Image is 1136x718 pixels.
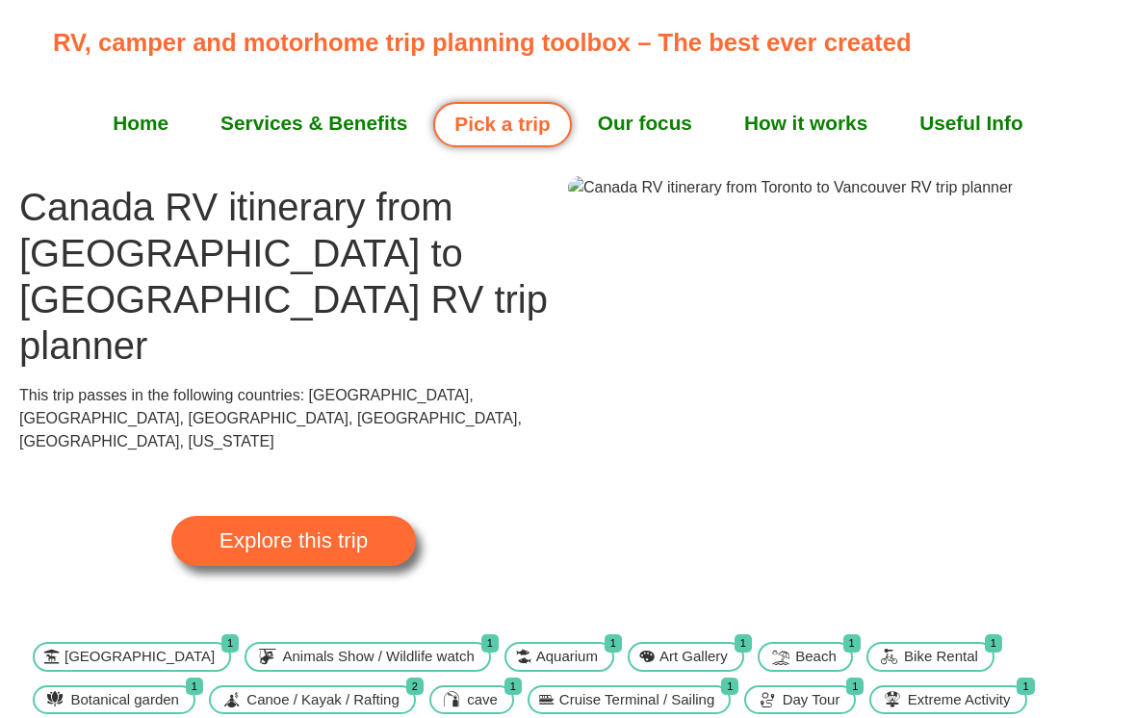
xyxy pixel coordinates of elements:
[735,634,752,653] span: 1
[481,634,499,653] span: 1
[846,678,864,696] span: 1
[790,646,841,668] span: Beach
[899,646,983,668] span: Bike Rental
[531,646,603,668] span: Aquarium
[221,634,239,653] span: 1
[278,646,479,668] span: Animals Show / Wildlife watch
[60,646,219,668] span: [GEOGRAPHIC_DATA]
[171,516,416,566] a: Explore this trip
[655,646,733,668] span: Art Gallery
[65,689,184,711] span: Botanical garden
[721,678,738,696] span: 1
[53,24,1094,61] p: RV, camper and motorhome trip planning toolbox – The best ever created
[504,678,522,696] span: 1
[903,689,1016,711] span: Extreme Activity
[568,176,1013,199] img: Canada RV itinerary from Toronto to Vancouver RV trip planner
[433,102,571,147] a: Pick a trip
[87,99,194,147] a: Home
[242,689,403,711] span: Canoe / Kayak / Rafting
[778,689,845,711] span: Day Tour
[718,99,893,147] a: How it works
[462,689,503,711] span: cave
[1017,678,1034,696] span: 1
[406,678,424,696] span: 2
[555,689,719,711] span: Cruise Terminal / Sailing
[572,99,718,147] a: Our focus
[985,634,1002,653] span: 1
[893,99,1048,147] a: Useful Info
[53,99,1083,147] nav: Menu
[19,184,568,369] h1: Canada RV itinerary from [GEOGRAPHIC_DATA] to [GEOGRAPHIC_DATA] RV trip planner
[219,530,368,551] span: Explore this trip
[605,634,622,653] span: 1
[19,387,522,449] span: This trip passes in the following countries: [GEOGRAPHIC_DATA], [GEOGRAPHIC_DATA], [GEOGRAPHIC_DA...
[194,99,433,147] a: Services & Benefits
[186,678,203,696] span: 1
[843,634,861,653] span: 1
